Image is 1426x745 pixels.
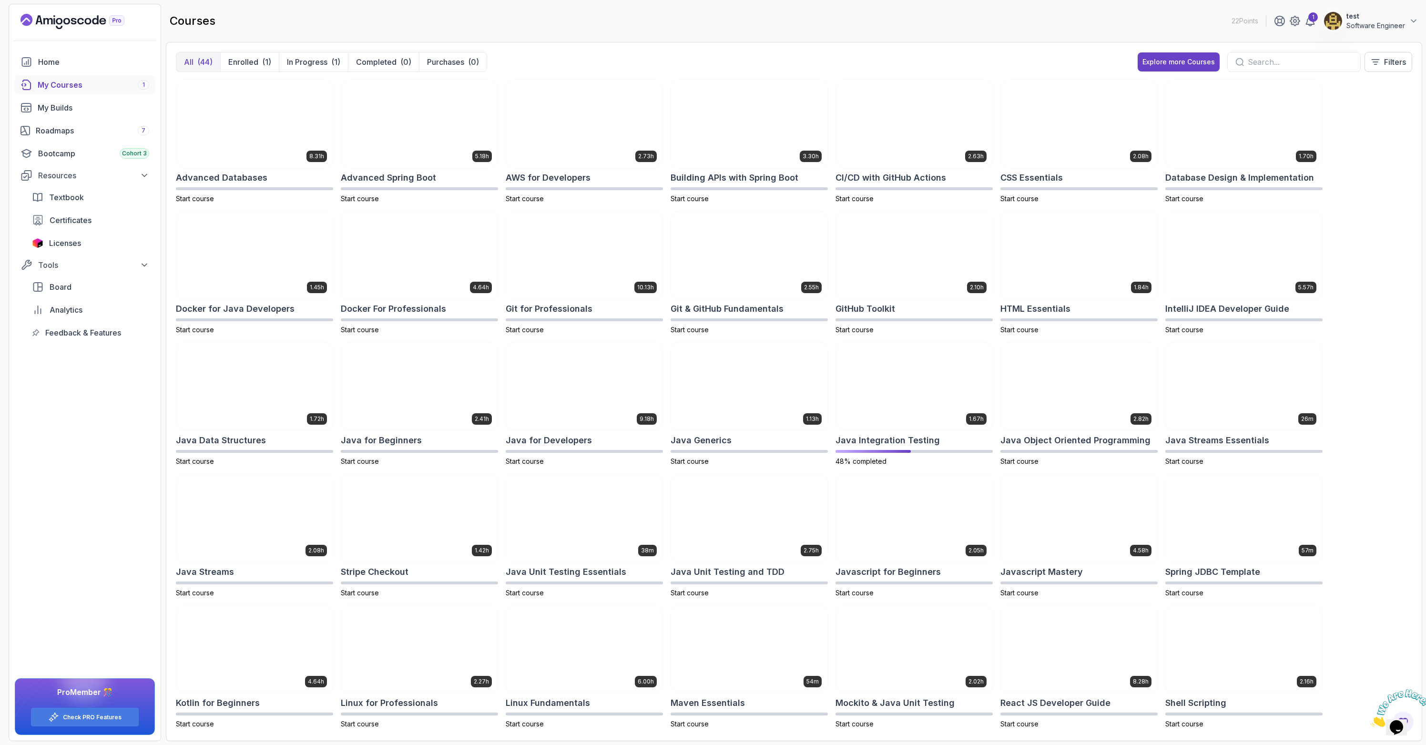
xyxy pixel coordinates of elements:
span: Start course [176,720,214,728]
div: My Courses [38,79,149,91]
span: Start course [341,457,379,465]
a: Landing page [20,14,146,29]
h2: Kotlin for Beginners [176,696,260,710]
span: 7 [142,127,145,134]
div: Home [38,56,149,68]
img: Linux for Professionals card [341,606,498,694]
h2: Maven Essentials [671,696,745,710]
img: user profile image [1324,12,1342,30]
img: Git for Professionals card [506,212,662,299]
span: Start course [1165,720,1203,728]
p: 1.13h [806,415,819,423]
div: Tools [38,259,149,271]
p: 1.67h [969,415,984,423]
h2: Shell Scripting [1165,696,1226,710]
img: jetbrains icon [32,238,43,248]
button: All(44) [176,52,220,71]
img: Java Unit Testing Essentials card [506,474,662,562]
input: Search... [1248,56,1353,68]
img: Java for Developers card [506,343,662,430]
h2: CI/CD with GitHub Actions [835,171,946,184]
img: Docker For Professionals card [341,212,498,299]
img: GitHub Toolkit card [836,212,992,299]
a: board [26,277,155,296]
img: Javascript Mastery card [1001,474,1157,562]
span: 48% completed [835,457,886,465]
button: Enrolled(1) [220,52,279,71]
p: Enrolled [228,56,258,68]
img: HTML Essentials card [1001,212,1157,299]
span: Start course [671,326,709,334]
a: roadmaps [15,121,155,140]
h2: Javascript for Beginners [835,565,941,579]
a: bootcamp [15,144,155,163]
span: Start course [671,720,709,728]
img: Java Object Oriented Programming card [1001,343,1157,430]
h2: Advanced Spring Boot [341,171,436,184]
span: Start course [341,720,379,728]
img: Stripe Checkout card [341,474,498,562]
p: 2.08h [1133,153,1149,160]
div: (1) [331,56,340,68]
span: Start course [1165,589,1203,597]
div: (1) [262,56,271,68]
h2: CSS Essentials [1000,171,1063,184]
div: Bootcamp [38,148,149,159]
p: 9.18h [640,415,654,423]
img: Database Design & Implementation card [1166,80,1322,168]
h2: Java Integration Testing [835,434,940,447]
span: Start course [835,326,874,334]
p: test [1346,11,1405,21]
img: Java Generics card [671,343,827,430]
p: 1.42h [475,547,489,554]
h2: Java for Beginners [341,434,422,447]
p: 2.75h [804,547,819,554]
p: 2.08h [308,547,324,554]
p: 6.00h [638,678,654,685]
img: Maven Essentials card [671,606,827,694]
img: Java Streams Essentials card [1166,343,1322,430]
span: Start course [506,720,544,728]
p: 2.02h [968,678,984,685]
img: AWS for Developers card [506,80,662,168]
button: Explore more Courses [1138,52,1220,71]
a: certificates [26,211,155,230]
p: 2.63h [968,153,984,160]
p: 1.84h [1134,284,1149,291]
p: 4.64h [308,678,324,685]
span: Start course [835,720,874,728]
h2: Spring JDBC Template [1165,565,1260,579]
h2: Docker For Professionals [341,302,446,316]
img: Spring JDBC Template card [1166,474,1322,562]
a: 1 [1304,15,1316,27]
span: Start course [1165,194,1203,203]
span: Start course [671,457,709,465]
span: Start course [1000,194,1039,203]
span: 1 [143,81,145,89]
p: 1.45h [310,284,324,291]
h2: Database Design & Implementation [1165,171,1314,184]
span: Cohort 3 [122,150,147,157]
p: 2.55h [804,284,819,291]
p: 2.10h [970,284,984,291]
span: Start course [1000,720,1039,728]
button: Tools [15,256,155,274]
h2: Java Unit Testing Essentials [506,565,626,579]
img: Kotlin for Beginners card [176,606,333,694]
h2: Linux Fundamentals [506,696,590,710]
span: Start course [1165,326,1203,334]
h2: Java Object Oriented Programming [1000,434,1151,447]
span: Start course [506,326,544,334]
button: Filters [1365,52,1412,72]
div: My Builds [38,102,149,113]
p: 2.41h [475,415,489,423]
h2: IntelliJ IDEA Developer Guide [1165,302,1289,316]
span: Certificates [50,214,92,226]
img: Java Streams card [176,474,333,562]
span: Start course [1000,326,1039,334]
img: IntelliJ IDEA Developer Guide card [1166,212,1322,299]
div: Resources [38,170,149,181]
span: Start course [671,589,709,597]
p: 1.72h [310,415,324,423]
img: Shell Scripting card [1166,606,1322,694]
